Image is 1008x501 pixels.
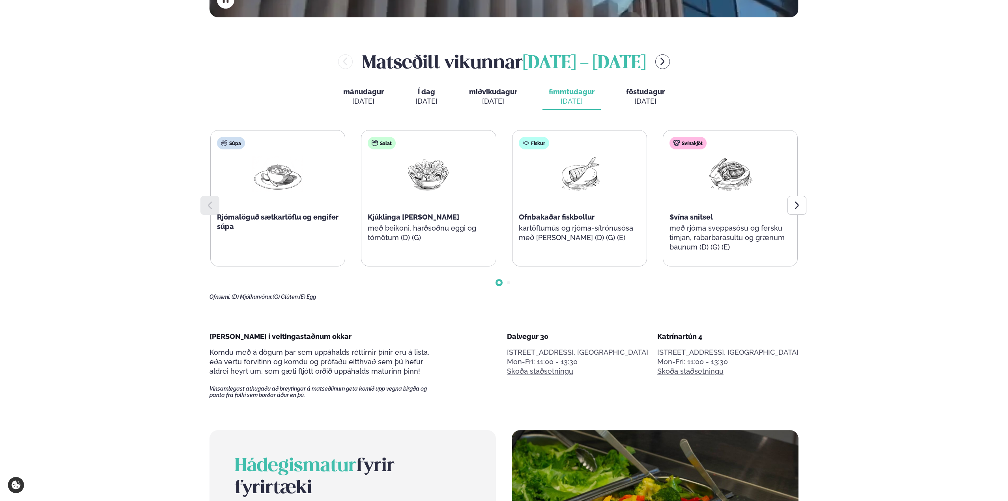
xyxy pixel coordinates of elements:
span: Vinsamlegast athugaðu að breytingar á matseðlinum geta komið upp vegna birgða og panta frá fólki ... [209,386,441,398]
span: (E) Egg [299,294,316,300]
div: Mon-Fri: 11:00 - 13:30 [657,357,799,367]
p: með beikoni, harðsoðnu eggi og tómötum (D) (G) [368,223,489,242]
button: föstudagur [DATE] [620,84,671,110]
p: [STREET_ADDRESS], [GEOGRAPHIC_DATA] [657,348,799,357]
button: mánudagur [DATE] [337,84,390,110]
div: Katrínartún 4 [657,332,799,341]
span: Í dag [415,87,438,97]
h2: Matseðill vikunnar [362,49,646,74]
div: Salat [368,137,396,149]
img: salad.svg [372,140,378,146]
span: Hádegismatur [235,458,356,475]
span: Komdu með á dögum þar sem uppáhalds réttirnir þínir eru á lista, eða vertu forvitinn og komdu og ... [209,348,429,375]
img: Soup.png [252,156,303,192]
div: [DATE] [549,97,595,106]
div: Súpa [217,137,245,149]
p: [STREET_ADDRESS], [GEOGRAPHIC_DATA] [507,348,648,357]
button: miðvikudagur [DATE] [463,84,524,110]
span: Rjómalöguð sætkartöflu og engifer súpa [217,213,338,231]
img: fish.svg [523,140,529,146]
button: fimmtudagur [DATE] [542,84,601,110]
span: Svína snitsel [670,213,713,221]
button: menu-btn-right [655,54,670,69]
a: Skoða staðsetningu [657,367,724,376]
h2: fyrir fyrirtæki [235,455,471,499]
span: Go to slide 1 [497,281,501,284]
div: Fiskur [519,137,549,149]
img: Fish.png [554,156,605,192]
img: Salad.png [403,156,454,192]
span: miðvikudagur [469,88,517,96]
img: soup.svg [221,140,227,146]
span: Kjúklinga [PERSON_NAME] [368,213,459,221]
p: með rjóma sveppasósu og fersku timjan, rabarbarasultu og grænum baunum (D) (G) (E) [670,223,791,252]
span: föstudagur [626,88,665,96]
button: menu-btn-left [338,54,353,69]
div: [DATE] [626,97,665,106]
div: [DATE] [415,97,438,106]
span: Go to slide 2 [507,281,510,284]
div: Mon-Fri: 11:00 - 13:30 [507,357,648,367]
a: Cookie settings [8,477,24,493]
span: (G) Glúten, [273,294,299,300]
span: fimmtudagur [549,88,595,96]
button: Í dag [DATE] [409,84,444,110]
span: Ofnbakaðar fiskbollur [519,213,595,221]
div: [DATE] [343,97,384,106]
div: [DATE] [469,97,517,106]
img: Pork-Meat.png [705,156,756,192]
p: kartöflumús og rjóma-sítrónusósa með [PERSON_NAME] (D) (G) (E) [519,223,640,242]
div: Dalvegur 30 [507,332,648,341]
div: Svínakjöt [670,137,707,149]
span: mánudagur [343,88,384,96]
span: Ofnæmi: [209,294,230,300]
span: (D) Mjólkurvörur, [232,294,273,300]
span: [PERSON_NAME] í veitingastaðnum okkar [209,332,352,341]
span: [DATE] - [DATE] [523,55,646,72]
a: Skoða staðsetningu [507,367,573,376]
img: pork.svg [673,140,680,146]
